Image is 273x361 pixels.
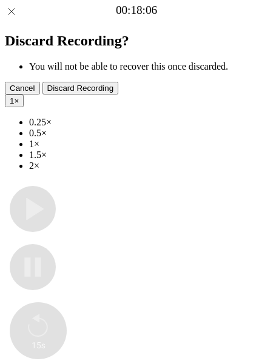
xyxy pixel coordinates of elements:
[10,96,14,105] span: 1
[5,33,268,49] h2: Discard Recording?
[5,94,24,107] button: 1×
[29,128,268,139] li: 0.5×
[29,150,268,161] li: 1.5×
[29,161,268,171] li: 2×
[42,82,119,94] button: Discard Recording
[29,61,268,72] li: You will not be able to recover this once discarded.
[116,4,157,17] a: 00:18:06
[29,117,268,128] li: 0.25×
[5,82,40,94] button: Cancel
[29,139,268,150] li: 1×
